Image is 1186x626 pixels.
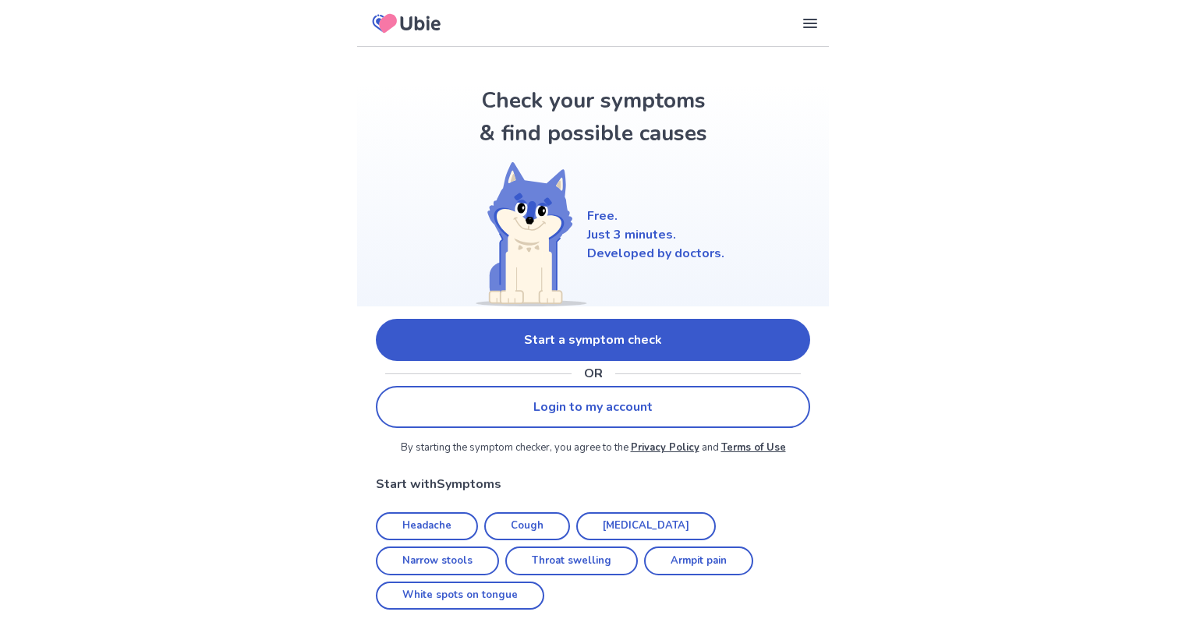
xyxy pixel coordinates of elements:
p: Free. [587,207,724,225]
a: Cough [484,512,570,541]
a: Login to my account [376,386,810,428]
p: By starting the symptom checker, you agree to the and [376,440,810,456]
a: Start a symptom check [376,319,810,361]
p: Start with Symptoms [376,475,810,493]
a: [MEDICAL_DATA] [576,512,716,541]
p: OR [584,364,603,383]
a: Armpit pain [644,546,753,575]
a: Headache [376,512,478,541]
a: Privacy Policy [631,440,699,454]
h1: Check your symptoms & find possible causes [476,84,710,150]
a: Narrow stools [376,546,499,575]
a: White spots on tongue [376,582,544,610]
a: Terms of Use [721,440,786,454]
p: Developed by doctors. [587,244,724,263]
img: Shiba (Welcome) [462,162,587,306]
a: Throat swelling [505,546,638,575]
p: Just 3 minutes. [587,225,724,244]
